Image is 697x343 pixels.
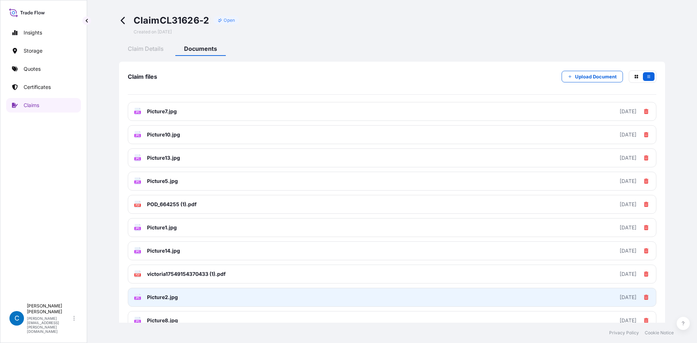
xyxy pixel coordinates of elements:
div: [DATE] [620,154,636,162]
p: [PERSON_NAME][EMAIL_ADDRESS][PERSON_NAME][DOMAIN_NAME] [27,316,72,334]
div: [DATE] [620,108,636,115]
span: C [15,315,19,322]
text: JPG [135,320,140,323]
a: PDFvictoria17549154370433 (1).pdf[DATE] [128,265,656,283]
a: JPGPicture2.jpg[DATE] [128,288,656,307]
span: victoria17549154370433 (1).pdf [147,270,226,278]
a: JPGPicture5.jpg[DATE] [128,172,656,191]
span: Claim files [128,73,157,80]
div: [DATE] [620,224,636,231]
p: [PERSON_NAME] [PERSON_NAME] [27,303,72,315]
text: PDF [135,274,140,276]
p: Storage [24,47,42,54]
p: Insights [24,29,42,36]
text: JPG [135,134,140,137]
div: [DATE] [620,131,636,138]
span: Picture1.jpg [147,224,177,231]
a: PDFPOD_664255 (1).pdf[DATE] [128,195,656,214]
p: Open [224,17,235,23]
a: JPGPicture13.jpg[DATE] [128,148,656,167]
span: Picture8.jpg [147,317,178,324]
p: Certificates [24,83,51,91]
div: [DATE] [620,201,636,208]
a: Insights [6,25,81,40]
div: [DATE] [620,177,636,185]
span: Picture7.jpg [147,108,177,115]
div: [DATE] [620,270,636,278]
span: Picture2.jpg [147,294,178,301]
a: Claims [6,98,81,113]
span: Picture13.jpg [147,154,180,162]
span: [DATE] [158,29,172,35]
div: [DATE] [620,317,636,324]
p: Upload Document [575,73,617,80]
a: Certificates [6,80,81,94]
div: [DATE] [620,247,636,254]
span: Picture10.jpg [147,131,180,138]
a: Cookie Notice [645,330,674,336]
span: Picture5.jpg [147,177,178,185]
text: JPG [135,227,140,230]
p: Claims [24,102,39,109]
a: JPGPicture8.jpg[DATE] [128,311,656,330]
a: JPGPicture10.jpg[DATE] [128,125,656,144]
a: JPGPicture7.jpg[DATE] [128,102,656,121]
a: JPGPicture14.jpg[DATE] [128,241,656,260]
button: Upload Document [562,71,623,82]
div: [DATE] [620,294,636,301]
span: POD_664255 (1).pdf [147,201,197,208]
a: Storage [6,44,81,58]
text: JPG [135,250,140,253]
p: Quotes [24,65,41,73]
a: JPGPicture1.jpg[DATE] [128,218,656,237]
text: JPG [135,111,140,114]
text: PDF [135,204,140,207]
text: JPG [135,297,140,299]
span: Picture14.jpg [147,247,180,254]
span: Claim Details [128,45,164,52]
span: Created on [134,29,172,35]
text: JPG [135,181,140,183]
span: Claim CL31626-2 [134,15,209,26]
text: JPG [135,158,140,160]
a: Quotes [6,62,81,76]
a: Privacy Policy [609,330,639,336]
span: Documents [184,45,217,52]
